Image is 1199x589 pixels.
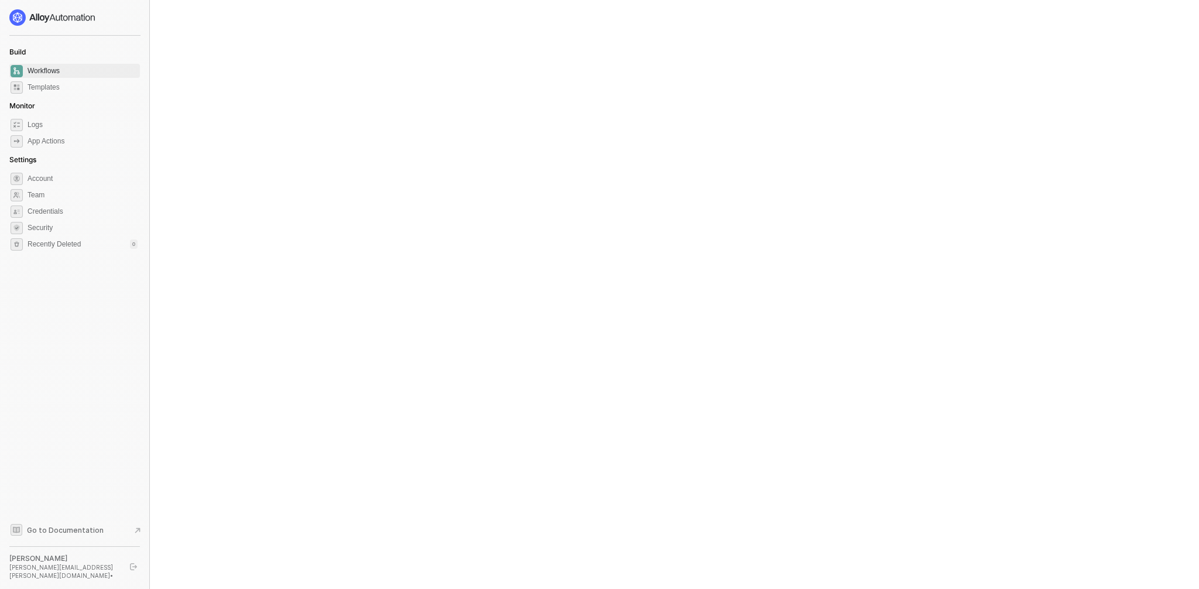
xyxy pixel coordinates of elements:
span: Account [28,172,138,186]
span: icon-logs [11,119,23,131]
span: Workflows [28,64,138,78]
div: [PERSON_NAME][EMAIL_ADDRESS][PERSON_NAME][DOMAIN_NAME] • [9,563,119,580]
span: settings [11,173,23,185]
span: security [11,222,23,234]
span: Go to Documentation [27,525,104,535]
div: [PERSON_NAME] [9,554,119,563]
span: Templates [28,80,138,94]
span: Recently Deleted [28,239,81,249]
span: Team [28,188,138,202]
span: settings [11,238,23,251]
div: App Actions [28,136,64,146]
span: Settings [9,155,36,164]
a: logo [9,9,140,26]
span: documentation [11,524,22,536]
img: logo [9,9,96,26]
a: Knowledge Base [9,523,141,537]
span: Logs [28,118,138,132]
span: dashboard [11,65,23,77]
span: Credentials [28,204,138,218]
span: credentials [11,206,23,218]
span: Security [28,221,138,235]
span: Build [9,47,26,56]
span: marketplace [11,81,23,94]
span: Monitor [9,101,35,110]
span: icon-app-actions [11,135,23,148]
span: document-arrow [132,525,143,536]
span: logout [130,563,137,570]
div: 0 [130,239,138,249]
span: team [11,189,23,201]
